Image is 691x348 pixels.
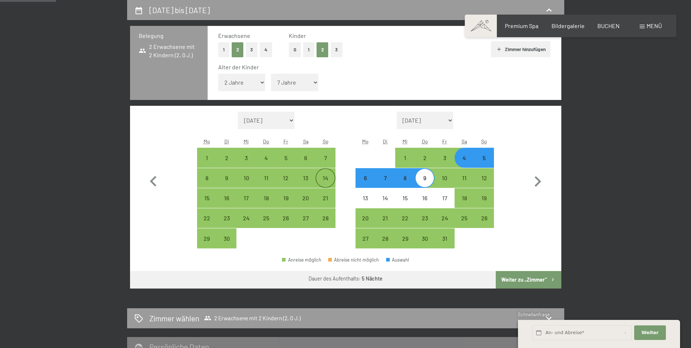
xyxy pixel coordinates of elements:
div: Sat Oct 11 2025 [455,168,474,188]
div: 16 [416,195,434,213]
div: Anreise möglich [276,188,296,208]
div: Anreise möglich [435,208,454,228]
div: Anreise möglich [236,208,256,228]
div: 18 [455,195,474,213]
div: Anreise möglich [415,148,435,167]
abbr: Donnerstag [263,138,269,144]
div: 3 [237,155,255,173]
div: 17 [435,195,454,213]
div: Anreise möglich [474,188,494,208]
div: Tue Sep 30 2025 [217,228,236,248]
div: 22 [198,215,216,233]
div: 1 [198,155,216,173]
div: Anreise möglich [256,188,276,208]
div: Tue Oct 14 2025 [376,188,395,208]
div: Anreise möglich [217,228,236,248]
div: Anreise möglich [296,188,315,208]
div: Anreise möglich [435,168,454,188]
div: Fri Oct 24 2025 [435,208,454,228]
div: Sun Oct 12 2025 [474,168,494,188]
button: Vorheriger Monat [143,112,164,249]
span: 2 Erwachsene mit 2 Kindern (2, 0 J.) [204,314,301,322]
div: 25 [455,215,474,233]
div: Anreise möglich [217,188,236,208]
div: 7 [316,155,334,173]
button: 1 [303,42,314,57]
div: Alter der Kinder [218,63,545,71]
div: Thu Sep 11 2025 [256,168,276,188]
div: 24 [435,215,454,233]
abbr: Mittwoch [244,138,249,144]
div: Anreise möglich [217,208,236,228]
div: Anreise möglich [276,168,296,188]
div: 15 [396,195,414,213]
div: Sat Oct 25 2025 [455,208,474,228]
div: Anreise möglich [356,168,375,188]
div: Sat Sep 20 2025 [296,188,315,208]
div: Thu Oct 23 2025 [415,208,435,228]
div: 28 [376,236,394,254]
div: 6 [356,175,374,193]
abbr: Sonntag [323,138,329,144]
div: 12 [475,175,493,193]
div: Sat Sep 06 2025 [296,148,315,167]
div: Anreise möglich [256,148,276,167]
div: Anreise möglich [217,148,236,167]
div: Anreise möglich [296,168,315,188]
div: 14 [316,175,334,193]
div: 13 [356,195,374,213]
div: Tue Sep 02 2025 [217,148,236,167]
div: Anreise möglich [236,168,256,188]
div: Anreise möglich [256,208,276,228]
div: 17 [237,195,255,213]
div: 23 [217,215,236,233]
div: 5 [277,155,295,173]
div: Anreise möglich [415,208,435,228]
div: Anreise möglich [197,188,217,208]
div: Anreise möglich [296,208,315,228]
div: Sun Oct 26 2025 [474,208,494,228]
div: 8 [198,175,216,193]
abbr: Sonntag [481,138,487,144]
div: 4 [257,155,275,173]
div: Thu Sep 04 2025 [256,148,276,167]
div: 16 [217,195,236,213]
div: 30 [217,236,236,254]
div: Anreise möglich [217,168,236,188]
button: 3 [331,42,343,57]
div: Fri Oct 31 2025 [435,228,454,248]
button: 3 [246,42,258,57]
button: 2 [232,42,244,57]
div: Wed Sep 17 2025 [236,188,256,208]
div: Anreise möglich [315,148,335,167]
div: Mon Sep 15 2025 [197,188,217,208]
div: Mon Sep 08 2025 [197,168,217,188]
div: Anreise möglich [395,148,415,167]
button: Nächster Monat [527,112,548,249]
span: Menü [647,22,662,29]
div: 21 [316,195,334,213]
div: Mon Oct 13 2025 [356,188,375,208]
abbr: Montag [204,138,210,144]
div: Thu Oct 30 2025 [415,228,435,248]
div: 27 [297,215,315,233]
div: 11 [257,175,275,193]
button: Weiter zu „Zimmer“ [496,271,561,289]
div: Mon Sep 29 2025 [197,228,217,248]
div: 19 [277,195,295,213]
div: 10 [435,175,454,193]
div: Anreise möglich [376,168,395,188]
div: Fri Oct 17 2025 [435,188,454,208]
div: Anreise möglich [415,228,435,248]
abbr: Samstag [462,138,467,144]
span: Erwachsene [218,32,250,39]
a: Premium Spa [505,22,538,29]
div: Anreise nicht möglich [435,188,454,208]
div: Abreise nicht möglich [328,258,379,262]
button: 0 [289,42,301,57]
div: Anreise möglich [395,168,415,188]
div: Anreise möglich [315,168,335,188]
div: 14 [376,195,394,213]
div: Anreise möglich [474,148,494,167]
span: Einwilligung Marketing* [276,192,336,199]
